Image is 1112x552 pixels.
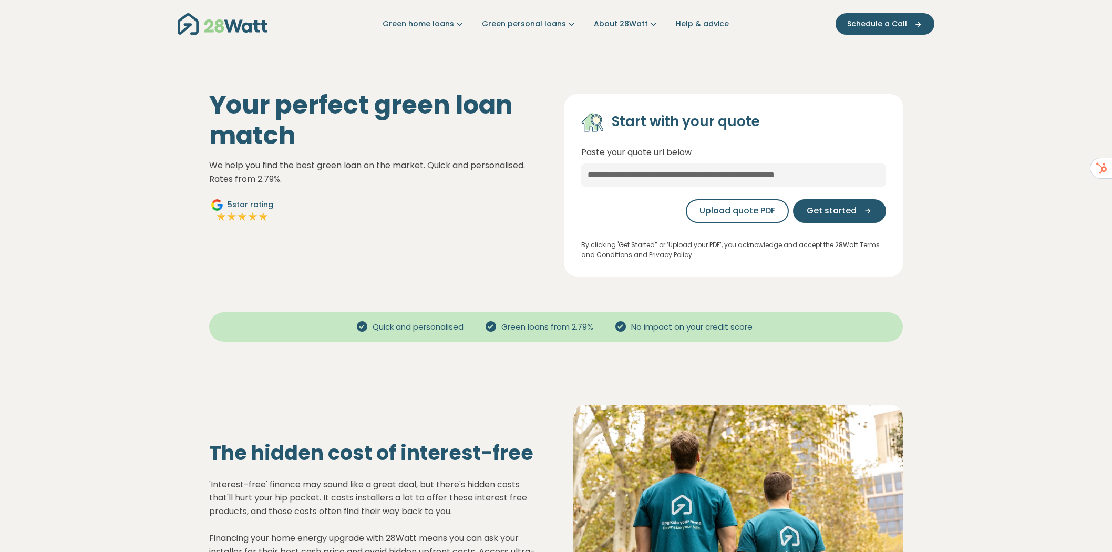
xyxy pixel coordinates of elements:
[581,240,886,260] p: By clicking 'Get Started” or ‘Upload your PDF’, you acknowledge and accept the 28Watt Terms and C...
[216,211,226,222] img: Full star
[248,211,258,222] img: Full star
[699,205,775,217] span: Upload quote PDF
[807,205,857,217] span: Get started
[581,146,886,159] p: Paste your quote url below
[226,211,237,222] img: Full star
[228,199,273,210] span: 5 star rating
[686,199,789,223] button: Upload quote PDF
[209,159,548,186] p: We help you find the best green loan on the market. Quick and personalised. Rates from 2.79%.
[836,13,934,35] button: Schedule a Call
[211,199,223,211] img: Google
[482,18,577,29] a: Green personal loans
[627,321,757,333] span: No impact on your credit score
[258,211,269,222] img: Full star
[594,18,659,29] a: About 28Watt
[178,11,934,37] nav: Main navigation
[847,18,907,29] span: Schedule a Call
[612,113,760,131] h4: Start with your quote
[793,199,886,223] button: Get started
[676,18,729,29] a: Help & advice
[368,321,468,333] span: Quick and personalised
[237,211,248,222] img: Full star
[383,18,465,29] a: Green home loans
[209,199,275,224] a: Google5star ratingFull starFull starFull starFull starFull star
[209,441,539,465] h2: The hidden cost of interest-free
[178,13,267,35] img: 28Watt
[209,90,548,150] h1: Your perfect green loan match
[497,321,598,333] span: Green loans from 2.79%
